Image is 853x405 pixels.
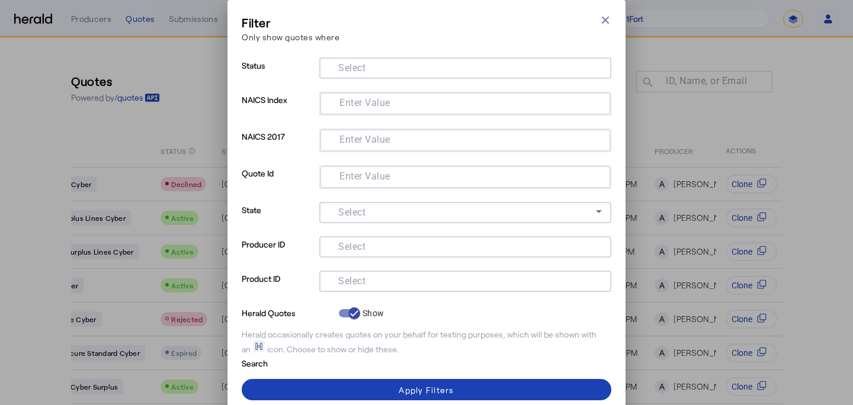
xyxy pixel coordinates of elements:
[242,202,315,236] p: State
[242,57,315,92] p: Status
[338,62,365,73] mat-label: Select
[330,95,601,110] mat-chip-grid: Selection
[242,305,334,319] p: Herald Quotes
[360,307,384,319] label: Show
[242,271,315,305] p: Product ID
[242,165,315,202] p: Quote Id
[242,379,611,400] button: Apply Filters
[242,355,334,369] p: Search
[338,241,365,252] mat-label: Select
[339,171,390,182] mat-label: Enter Value
[242,14,339,31] h3: Filter
[329,60,602,74] mat-chip-grid: Selection
[399,384,454,396] div: Apply Filters
[339,97,390,108] mat-label: Enter Value
[338,275,365,287] mat-label: Select
[330,169,601,183] mat-chip-grid: Selection
[242,31,339,43] p: Only show quotes where
[242,128,315,165] p: NAICS 2017
[329,273,602,287] mat-chip-grid: Selection
[330,132,601,146] mat-chip-grid: Selection
[339,134,390,145] mat-label: Enter Value
[242,92,315,128] p: NAICS Index
[242,329,611,355] div: Herald occasionally creates quotes on your behalf for testing purposes, which will be shown with ...
[242,236,315,271] p: Producer ID
[329,239,602,253] mat-chip-grid: Selection
[338,207,365,218] mat-label: Select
